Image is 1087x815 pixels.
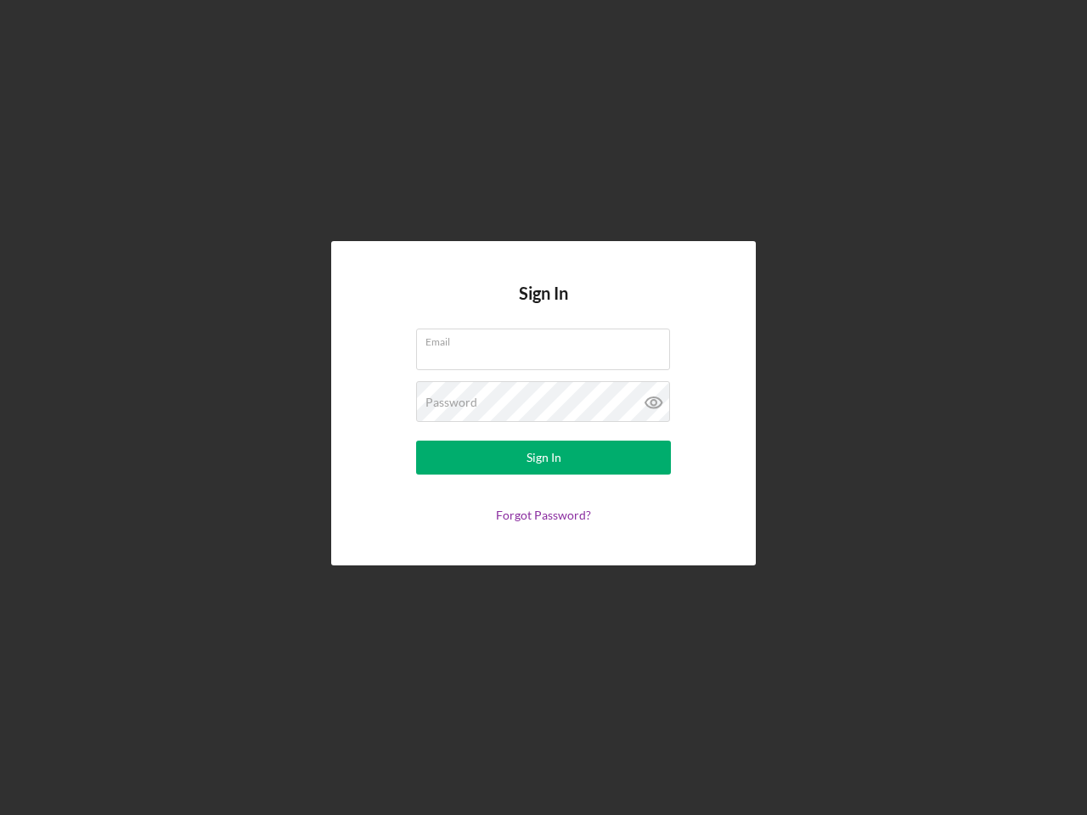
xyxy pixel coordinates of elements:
label: Password [425,396,477,409]
h4: Sign In [519,284,568,329]
div: Sign In [527,441,561,475]
a: Forgot Password? [496,508,591,522]
button: Sign In [416,441,671,475]
label: Email [425,329,670,348]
